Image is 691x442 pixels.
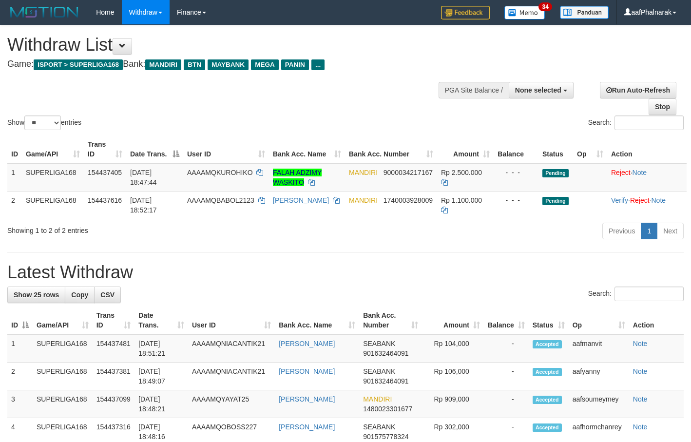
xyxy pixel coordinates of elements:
span: MANDIRI [363,395,392,403]
div: - - - [498,168,535,177]
th: Op: activate to sort column ascending [573,135,607,163]
a: Note [633,169,647,176]
td: [DATE] 18:49:07 [134,363,188,390]
a: Copy [65,287,95,303]
input: Search: [614,287,684,301]
span: MANDIRI [145,59,181,70]
td: 2 [7,363,33,390]
th: Status [538,135,573,163]
a: Note [633,423,648,431]
label: Search: [588,115,684,130]
td: SUPERLIGA168 [22,163,84,192]
td: 154437099 [93,390,135,418]
span: CSV [100,291,115,299]
th: Action [629,307,684,334]
td: AAAAMQNIACANTIK21 [188,363,275,390]
th: Date Trans.: activate to sort column descending [126,135,183,163]
td: aafsoumeymey [569,390,629,418]
img: panduan.png [560,6,609,19]
td: 3 [7,390,33,418]
span: Copy 901632464091 to clipboard [363,377,408,385]
th: ID: activate to sort column descending [7,307,33,334]
span: MAYBANK [208,59,249,70]
span: Accepted [533,368,562,376]
span: SEABANK [363,367,395,375]
span: PANIN [281,59,309,70]
span: Copy 1740003928009 to clipboard [384,196,433,204]
div: Showing 1 to 2 of 2 entries [7,222,281,235]
th: Action [607,135,687,163]
span: [DATE] 18:47:44 [130,169,157,186]
td: · · [607,191,687,219]
span: Copy [71,291,88,299]
a: [PERSON_NAME] [279,340,335,347]
a: CSV [94,287,121,303]
a: Reject [611,169,631,176]
span: AAAAMQBABOL2123 [187,196,254,204]
h1: Withdraw List [7,35,451,55]
td: aafyanny [569,363,629,390]
td: 1 [7,334,33,363]
button: None selected [509,82,574,98]
span: Rp 2.500.000 [441,169,482,176]
span: ISPORT > SUPERLIGA168 [34,59,123,70]
td: [DATE] 18:48:21 [134,390,188,418]
span: Copy 9000034217167 to clipboard [384,169,433,176]
span: ... [311,59,325,70]
a: Run Auto-Refresh [600,82,676,98]
td: - [484,390,529,418]
td: Rp 104,000 [422,334,484,363]
a: 1 [641,223,657,239]
th: Amount: activate to sort column ascending [422,307,484,334]
td: SUPERLIGA168 [33,390,93,418]
th: Bank Acc. Name: activate to sort column ascending [269,135,345,163]
td: · [607,163,687,192]
span: Copy 901575778324 to clipboard [363,433,408,441]
input: Search: [614,115,684,130]
span: Pending [542,197,569,205]
span: BTN [184,59,205,70]
div: PGA Site Balance / [439,82,509,98]
th: Bank Acc. Number: activate to sort column ascending [359,307,422,334]
td: aafmanvit [569,334,629,363]
th: Bank Acc. Name: activate to sort column ascending [275,307,359,334]
span: SEABANK [363,340,395,347]
th: Bank Acc. Number: activate to sort column ascending [345,135,437,163]
div: - - - [498,195,535,205]
td: 154437481 [93,334,135,363]
label: Show entries [7,115,81,130]
a: Reject [630,196,650,204]
label: Search: [588,287,684,301]
span: 154437616 [88,196,122,204]
img: Feedback.jpg [441,6,490,19]
td: AAAAMQYAYAT25 [188,390,275,418]
td: Rp 909,000 [422,390,484,418]
a: [PERSON_NAME] [279,367,335,375]
td: Rp 106,000 [422,363,484,390]
span: 34 [538,2,552,11]
th: User ID: activate to sort column ascending [183,135,269,163]
th: Balance: activate to sort column ascending [484,307,529,334]
a: Note [633,395,648,403]
td: [DATE] 18:51:21 [134,334,188,363]
a: Verify [611,196,628,204]
a: Next [657,223,684,239]
th: Trans ID: activate to sort column ascending [93,307,135,334]
a: Note [633,340,648,347]
span: Accepted [533,396,562,404]
td: 2 [7,191,22,219]
th: Op: activate to sort column ascending [569,307,629,334]
select: Showentries [24,115,61,130]
h1: Latest Withdraw [7,263,684,282]
a: Note [633,367,648,375]
td: SUPERLIGA168 [33,334,93,363]
span: Copy 1480023301677 to clipboard [363,405,412,413]
span: MEGA [251,59,279,70]
a: Stop [649,98,676,115]
a: [PERSON_NAME] [279,395,335,403]
span: Show 25 rows [14,291,59,299]
td: 154437381 [93,363,135,390]
span: Pending [542,169,569,177]
span: None selected [515,86,561,94]
td: SUPERLIGA168 [33,363,93,390]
